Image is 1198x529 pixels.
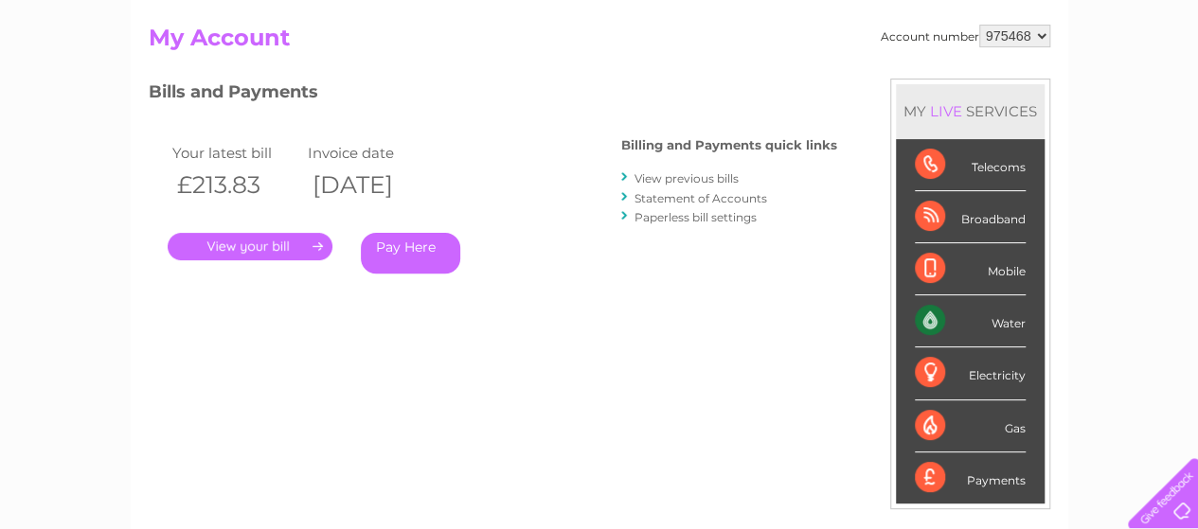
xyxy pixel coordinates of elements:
[168,166,304,204] th: £213.83
[168,233,332,260] a: .
[1072,80,1118,95] a: Contact
[152,10,1047,92] div: Clear Business is a trading name of Verastar Limited (registered in [GEOGRAPHIC_DATA] No. 3667643...
[1033,80,1061,95] a: Blog
[149,25,1050,61] h2: My Account
[635,171,739,185] a: View previous bills
[896,84,1045,138] div: MY SERVICES
[168,140,304,166] td: Your latest bill
[149,79,837,112] h3: Bills and Payments
[926,102,966,120] div: LIVE
[915,243,1026,295] div: Mobile
[361,233,460,273] a: Pay Here
[965,80,1022,95] a: Telecoms
[621,138,837,152] h4: Billing and Payments quick links
[915,400,1026,452] div: Gas
[915,452,1026,503] div: Payments
[1135,80,1180,95] a: Log out
[915,191,1026,243] div: Broadband
[915,347,1026,399] div: Electricity
[865,80,901,95] a: Water
[915,295,1026,347] div: Water
[912,80,954,95] a: Energy
[42,49,138,107] img: logo.png
[881,25,1050,47] div: Account number
[915,139,1026,191] div: Telecoms
[303,140,439,166] td: Invoice date
[303,166,439,204] th: [DATE]
[635,191,767,205] a: Statement of Accounts
[635,210,757,224] a: Paperless bill settings
[841,9,972,33] a: 0333 014 3131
